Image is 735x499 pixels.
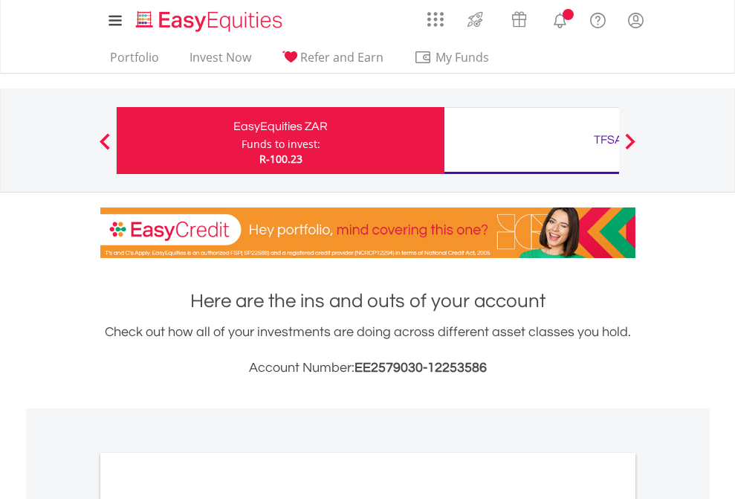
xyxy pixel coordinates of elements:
a: AppsGrid [418,4,453,28]
span: My Funds [414,48,511,67]
img: EasyEquities_Logo.png [133,9,288,33]
img: grid-menu-icon.svg [427,11,444,28]
img: EasyCredit Promotion Banner [100,207,635,258]
img: vouchers-v2.svg [507,7,531,31]
div: Check out how all of your investments are doing across different asset classes you hold. [100,322,635,379]
a: Portfolio [104,50,165,73]
span: R-100.23 [259,152,302,166]
button: Previous [90,141,120,155]
span: EE2579030-12253586 [354,361,487,375]
a: Refer and Earn [276,50,389,73]
a: My Profile [617,4,655,36]
h1: Here are the ins and outs of your account [100,288,635,315]
a: FAQ's and Support [579,4,617,33]
a: Invest Now [184,50,257,73]
h3: Account Number: [100,358,635,379]
a: Notifications [541,4,579,33]
img: thrive-v2.svg [463,7,488,31]
a: Vouchers [497,4,541,31]
div: EasyEquities ZAR [126,116,436,137]
a: Home page [130,4,288,33]
span: Refer and Earn [300,49,383,65]
div: Funds to invest: [242,137,320,152]
button: Next [615,141,645,155]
